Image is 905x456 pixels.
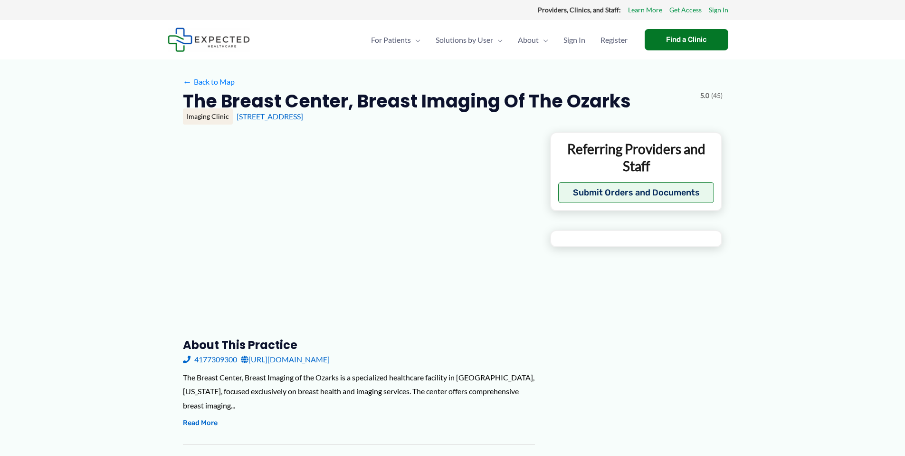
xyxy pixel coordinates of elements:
span: For Patients [371,23,411,57]
button: Submit Orders and Documents [558,182,714,203]
span: Solutions by User [436,23,493,57]
a: [URL][DOMAIN_NAME] [241,352,330,367]
a: ←Back to Map [183,75,235,89]
span: (45) [711,89,723,102]
a: Learn More [628,4,662,16]
span: Menu Toggle [411,23,420,57]
div: The Breast Center, Breast Imaging of the Ozarks is a specialized healthcare facility in [GEOGRAPH... [183,370,535,413]
a: Find a Clinic [645,29,728,50]
a: Register [593,23,635,57]
img: Expected Healthcare Logo - side, dark font, small [168,28,250,52]
span: Sign In [563,23,585,57]
div: Imaging Clinic [183,108,233,125]
a: Sign In [709,4,728,16]
strong: Providers, Clinics, and Staff: [538,6,621,14]
button: Read More [183,417,218,429]
span: 5.0 [700,89,709,102]
a: Solutions by UserMenu Toggle [428,23,510,57]
a: Sign In [556,23,593,57]
p: Referring Providers and Staff [558,140,714,175]
nav: Primary Site Navigation [363,23,635,57]
span: Menu Toggle [493,23,503,57]
a: Get Access [669,4,702,16]
a: 4177309300 [183,352,237,367]
span: About [518,23,539,57]
a: [STREET_ADDRESS] [237,112,303,121]
span: Register [600,23,628,57]
span: Menu Toggle [539,23,548,57]
a: AboutMenu Toggle [510,23,556,57]
span: ← [183,77,192,86]
h3: About this practice [183,338,535,352]
a: For PatientsMenu Toggle [363,23,428,57]
h2: The Breast Center, Breast Imaging of the Ozarks [183,89,631,113]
